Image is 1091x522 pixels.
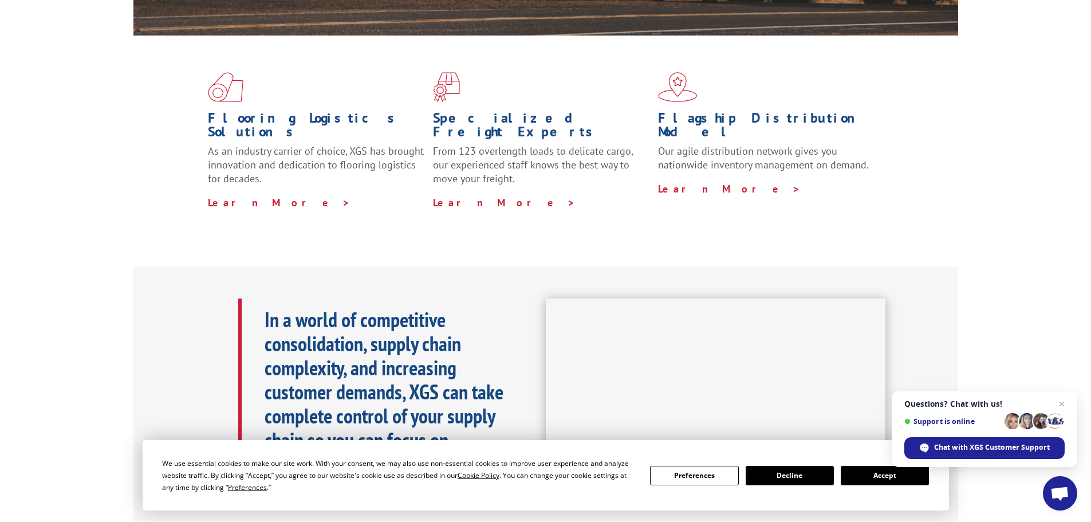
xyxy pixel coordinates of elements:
span: Cookie Policy [458,470,499,480]
span: Preferences [228,482,267,492]
img: xgs-icon-focused-on-flooring-red [433,72,460,102]
span: As an industry carrier of choice, XGS has brought innovation and dedication to flooring logistics... [208,144,424,185]
button: Preferences [650,466,738,485]
img: xgs-icon-total-supply-chain-intelligence-red [208,72,243,102]
button: Accept [841,466,929,485]
iframe: XGS Logistics Solutions [546,299,885,490]
h1: Specialized Freight Experts [433,111,649,144]
span: Support is online [904,417,1001,426]
h1: Flagship Distribution Model [658,111,875,144]
img: xgs-icon-flagship-distribution-model-red [658,72,698,102]
a: Learn More > [208,196,350,209]
p: From 123 overlength loads to delicate cargo, our experienced staff knows the best way to move you... [433,144,649,195]
span: Close chat [1055,397,1069,411]
span: Questions? Chat with us! [904,399,1065,409]
button: Decline [746,466,834,485]
div: Cookie Consent Prompt [143,440,949,511]
a: Learn More > [658,182,801,195]
span: Our agile distribution network gives you nationwide inventory management on demand. [658,144,869,171]
div: We use essential cookies to make our site work. With your consent, we may also use non-essential ... [162,457,636,493]
span: Chat with XGS Customer Support [934,442,1050,453]
a: Learn More > [433,196,576,209]
div: Open chat [1043,476,1077,511]
b: In a world of competitive consolidation, supply chain complexity, and increasing customer demands... [265,306,503,477]
div: Chat with XGS Customer Support [904,437,1065,459]
h1: Flooring Logistics Solutions [208,111,424,144]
